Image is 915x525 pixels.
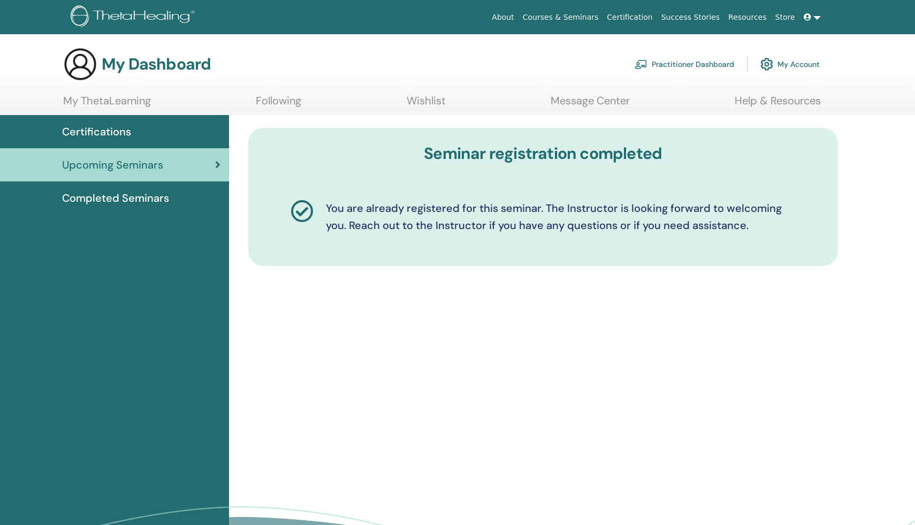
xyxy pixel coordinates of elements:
[518,7,603,27] a: Courses & Seminars
[635,59,647,69] img: chalkboard-teacher.svg
[735,94,821,115] a: Help & Resources
[760,55,773,73] img: cog.svg
[551,94,630,115] a: Message Center
[264,144,822,163] h3: Seminar registration completed
[326,200,796,234] p: You are already registered for this seminar. The Instructor is looking forward to welcoming you. ...
[62,190,169,206] span: Completed Seminars
[407,94,446,115] a: Wishlist
[63,47,97,81] img: generic-user-icon.jpg
[62,124,131,140] span: Certifications
[62,157,163,173] span: Upcoming Seminars
[657,7,724,27] a: Success Stories
[760,52,820,76] a: My Account
[724,7,771,27] a: Resources
[603,7,657,27] a: Certification
[256,94,301,115] a: Following
[487,7,518,27] a: About
[71,5,199,29] img: logo.png
[771,7,799,27] a: Store
[635,52,734,76] a: Practitioner Dashboard
[102,55,211,74] h3: My Dashboard
[63,94,151,115] a: My ThetaLearning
